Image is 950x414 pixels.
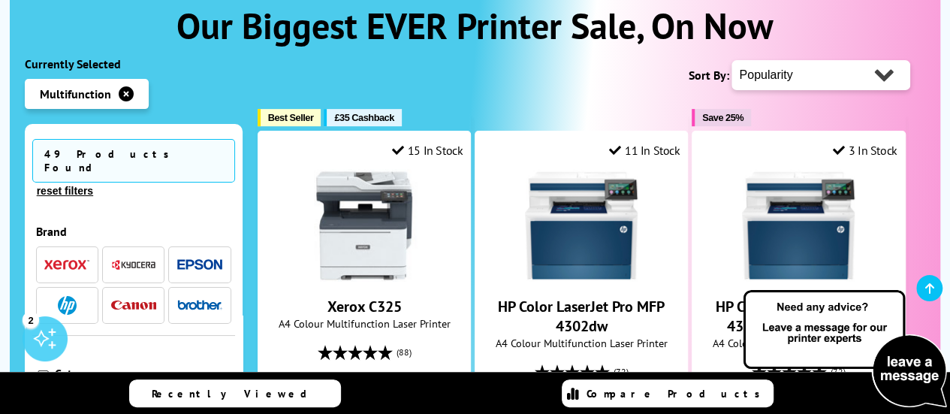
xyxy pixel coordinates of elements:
[692,109,751,126] button: Save 25%
[268,112,314,123] span: Best Seller
[498,297,665,336] a: HP Color LaserJet Pro MFP 4302dw
[742,169,855,282] img: HP Color LaserJet Pro MFP 4302dw (Box Opened)
[40,295,94,316] button: HP
[111,301,156,310] img: Canon
[44,259,89,270] img: Xerox
[609,143,680,158] div: 11 In Stock
[107,295,161,316] button: Canon
[258,109,321,126] button: Best Seller
[173,255,227,275] button: Epson
[40,255,94,275] button: Xerox
[107,255,161,275] button: Kyocera
[32,184,98,198] button: reset filters
[562,379,774,407] a: Compare Products
[525,169,638,282] img: HP Color LaserJet Pro MFP 4302dw
[58,296,77,315] img: HP
[397,338,412,367] span: (88)
[308,169,421,282] img: Xerox C325
[55,366,231,381] div: Category
[266,316,463,331] span: A4 Colour Multifunction Laser Printer
[111,259,156,270] img: Kyocera
[715,297,882,336] a: HP Color LaserJet Pro MFP 4302dw (Box Opened)
[25,56,243,71] div: Currently Selected
[483,336,680,350] span: A4 Colour Multifunction Laser Printer
[129,379,341,407] a: Recently Viewed
[742,270,855,285] a: HP Color LaserJet Pro MFP 4302dw (Box Opened)
[833,143,897,158] div: 3 In Stock
[688,68,728,83] span: Sort By:
[25,2,926,49] h1: Our Biggest EVER Printer Sale, On Now
[36,370,51,385] img: Category
[173,295,227,316] button: Brother
[327,297,402,316] a: Xerox C325
[177,259,222,270] img: Epson
[702,112,743,123] span: Save 25%
[152,387,322,400] span: Recently Viewed
[308,270,421,285] a: Xerox C325
[614,358,629,386] span: (72)
[40,86,111,101] span: Multifunction
[177,300,222,310] img: Brother
[334,112,394,123] span: £35 Cashback
[525,270,638,285] a: HP Color LaserJet Pro MFP 4302dw
[324,109,401,126] button: £35 Cashback
[36,224,231,239] div: Brand
[587,387,768,400] span: Compare Products
[23,311,39,328] div: 2
[392,143,463,158] div: 15 In Stock
[32,139,235,183] span: 49 Products Found
[740,288,950,411] img: Open Live Chat window
[700,336,897,350] span: A4 Colour Multifunction Laser Printer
